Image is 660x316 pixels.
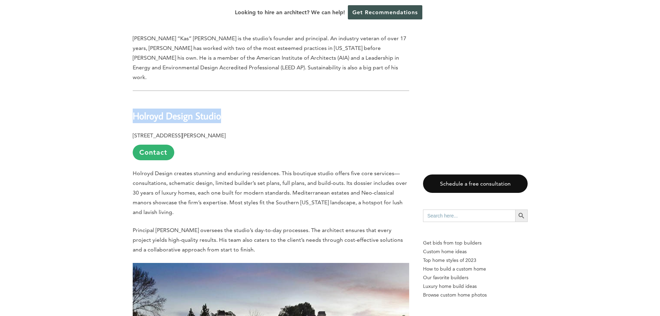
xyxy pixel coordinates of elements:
a: Get Recommendations [348,5,422,19]
span: [PERSON_NAME] “Kas” [PERSON_NAME] is the studio’s founder and principal. An industry veteran of o... [133,35,406,80]
svg: Search [518,212,525,220]
a: How to build a custom home [423,265,528,273]
a: Our favorite builders [423,273,528,282]
p: Get bids from top builders [423,239,528,247]
a: Browse custom home photos [423,291,528,299]
b: [STREET_ADDRESS][PERSON_NAME] [133,132,226,139]
a: Schedule a free consultation [423,174,528,193]
b: Holroyd Design Studio [133,110,221,122]
a: Custom home ideas [423,247,528,256]
iframe: Drift Widget Chat Controller [527,266,652,308]
a: Luxury home build ideas [423,282,528,291]
span: Holroyd Design creates stunning and enduring residences. This boutique studio offers five core se... [133,170,407,215]
span: Principal [PERSON_NAME] oversees the studio’s day-to-day processes. The architect ensures that ev... [133,227,403,253]
a: Top home styles of 2023 [423,256,528,265]
input: Search here... [423,210,515,222]
a: Contact [133,145,174,160]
